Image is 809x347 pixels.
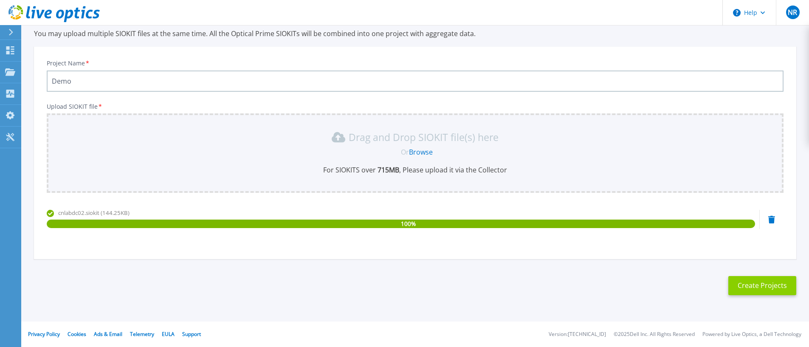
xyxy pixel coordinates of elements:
[182,330,201,338] a: Support
[47,71,784,92] input: Enter Project Name
[52,165,778,175] p: For SIOKITS over , Please upload it via the Collector
[34,29,796,38] p: You may upload multiple SIOKIT files at the same time. All the Optical Prime SIOKITs will be comb...
[788,9,797,16] span: NR
[549,332,606,337] li: Version: [TECHNICAL_ID]
[409,147,433,157] a: Browse
[349,133,499,141] p: Drag and Drop SIOKIT file(s) here
[401,147,409,157] span: Or
[68,330,86,338] a: Cookies
[401,220,416,228] span: 100 %
[728,276,796,295] button: Create Projects
[47,103,784,110] p: Upload SIOKIT file
[162,330,175,338] a: EULA
[614,332,695,337] li: © 2025 Dell Inc. All Rights Reserved
[702,332,801,337] li: Powered by Live Optics, a Dell Technology
[28,330,60,338] a: Privacy Policy
[58,209,130,217] span: cnlabdc02.siokit (144.25KB)
[52,130,778,175] div: Drag and Drop SIOKIT file(s) here OrBrowseFor SIOKITS over 715MB, Please upload it via the Collector
[130,330,154,338] a: Telemetry
[47,60,90,66] label: Project Name
[94,330,122,338] a: Ads & Email
[376,165,399,175] b: 715 MB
